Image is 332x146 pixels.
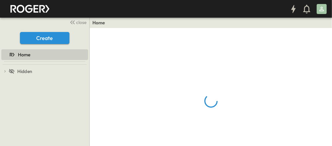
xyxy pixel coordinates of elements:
a: Home [1,50,87,59]
button: Create [20,32,69,44]
span: Hidden [17,68,32,75]
a: Home [92,19,105,26]
button: close [67,17,88,27]
span: close [76,19,87,26]
span: Home [18,51,31,58]
nav: breadcrumbs [92,19,109,26]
